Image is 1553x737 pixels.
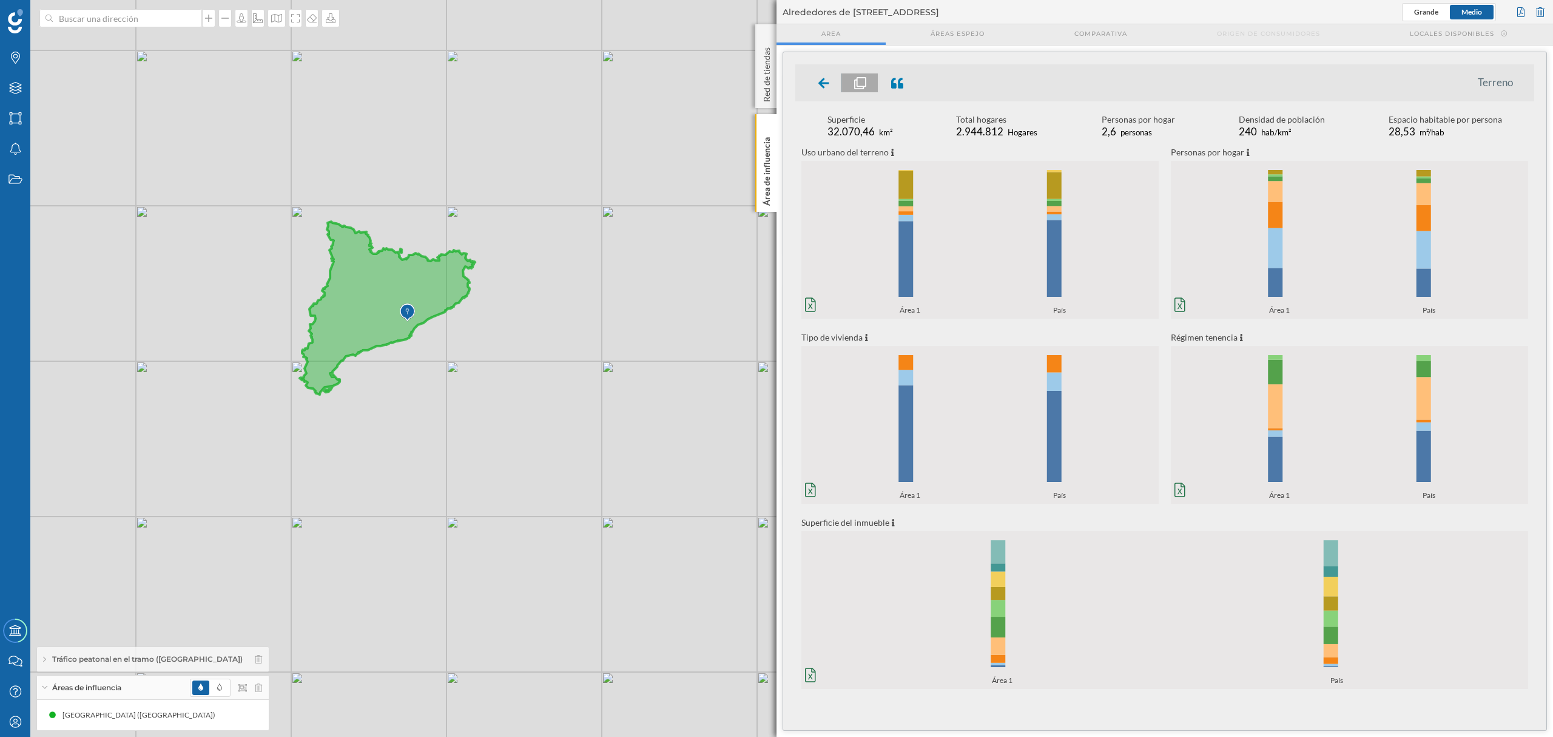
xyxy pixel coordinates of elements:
[879,127,892,137] span: km²
[821,29,841,38] span: Area
[900,489,924,504] span: Área 1
[1239,114,1325,126] div: Densidad de población
[1053,489,1070,504] span: País
[1074,29,1127,38] span: Comparativa
[956,114,1037,126] div: Total hogares
[1120,127,1152,137] span: personas
[801,146,1159,158] p: Uso urbano del terreno
[1239,125,1257,138] span: 240
[1008,127,1037,137] span: Hogares
[931,29,985,38] span: Áreas espejo
[1171,146,1528,158] p: Personas por hogar
[801,331,1159,344] p: Tipo de vivienda
[1269,489,1293,504] span: Área 1
[801,516,1528,529] p: Superficie del inmueble
[1171,331,1528,344] p: Régimen tenencia
[24,8,67,19] span: Soporte
[1102,114,1175,126] div: Personas por hogar
[992,674,1016,689] span: Área 1
[52,654,243,665] span: Tráfico peatonal en el tramo ([GEOGRAPHIC_DATA])
[900,304,924,319] span: Área 1
[761,132,773,206] p: Área de influencia
[1217,29,1320,38] span: Origen de consumidores
[1414,7,1438,16] span: Grande
[1053,304,1070,319] span: País
[761,42,773,102] p: Red de tiendas
[956,125,1003,138] span: 2.944.812
[1389,125,1415,138] span: 28,53
[400,301,415,325] img: Marker
[1261,127,1291,137] span: hab/km²
[1423,489,1439,504] span: País
[1269,304,1293,319] span: Área 1
[1102,125,1116,138] span: 2,6
[1478,76,1525,89] li: Terreno
[1420,127,1444,137] span: m²/hab
[62,709,221,721] div: [GEOGRAPHIC_DATA] ([GEOGRAPHIC_DATA])
[1410,29,1494,38] span: Locales disponibles
[1423,304,1439,319] span: País
[827,114,892,126] div: Superficie
[8,9,23,33] img: Geoblink Logo
[783,6,939,18] span: Alrededores de [STREET_ADDRESS]
[52,682,121,693] span: Áreas de influencia
[1461,7,1482,16] span: Medio
[1389,114,1502,126] div: Espacio habitable por persona
[827,125,875,138] span: 32.070,46
[1330,674,1347,689] span: País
